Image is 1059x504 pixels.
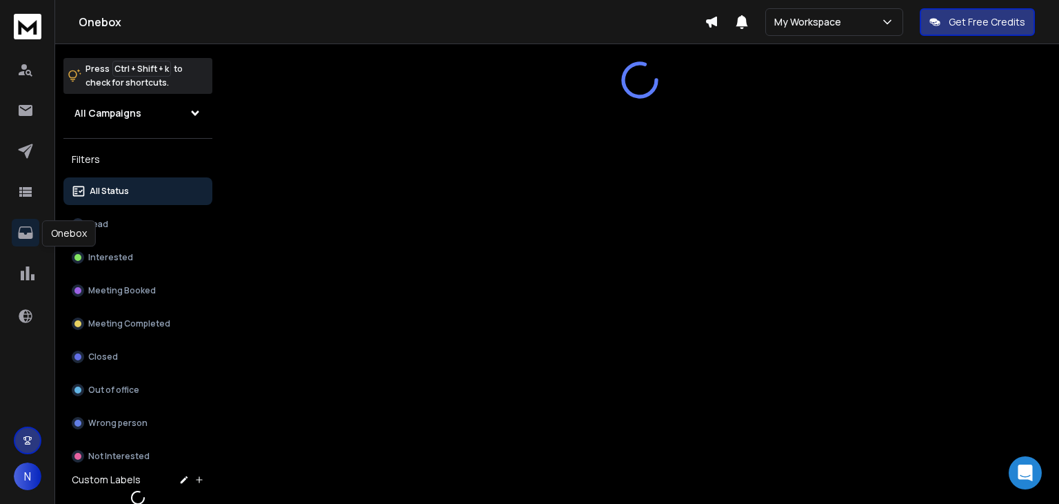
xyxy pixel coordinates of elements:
h3: Filters [63,150,212,169]
button: Meeting Booked [63,277,212,304]
button: Meeting Completed [63,310,212,338]
button: N [14,463,41,490]
button: All Campaigns [63,99,212,127]
p: My Workspace [774,15,847,29]
h1: All Campaigns [74,106,141,120]
button: All Status [63,177,212,205]
p: Press to check for shortcuts. [85,62,183,90]
h3: Custom Labels [72,473,141,487]
p: All Status [90,186,129,197]
button: Get Free Credits [920,8,1035,36]
p: Out of office [88,385,139,396]
div: Open Intercom Messenger [1009,456,1042,490]
p: Meeting Booked [88,285,156,296]
button: Lead [63,211,212,238]
button: Wrong person [63,409,212,437]
button: Interested [63,244,212,271]
button: Out of office [63,376,212,404]
p: Wrong person [88,418,148,429]
button: Closed [63,343,212,371]
h1: Onebox [79,14,705,30]
p: Closed [88,351,118,362]
p: Meeting Completed [88,318,170,329]
button: Not Interested [63,443,212,470]
img: logo [14,14,41,39]
p: Lead [88,219,108,230]
p: Interested [88,252,133,263]
p: Not Interested [88,451,150,462]
div: Onebox [42,220,96,246]
span: Ctrl + Shift + k [112,61,171,77]
p: Get Free Credits [949,15,1025,29]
